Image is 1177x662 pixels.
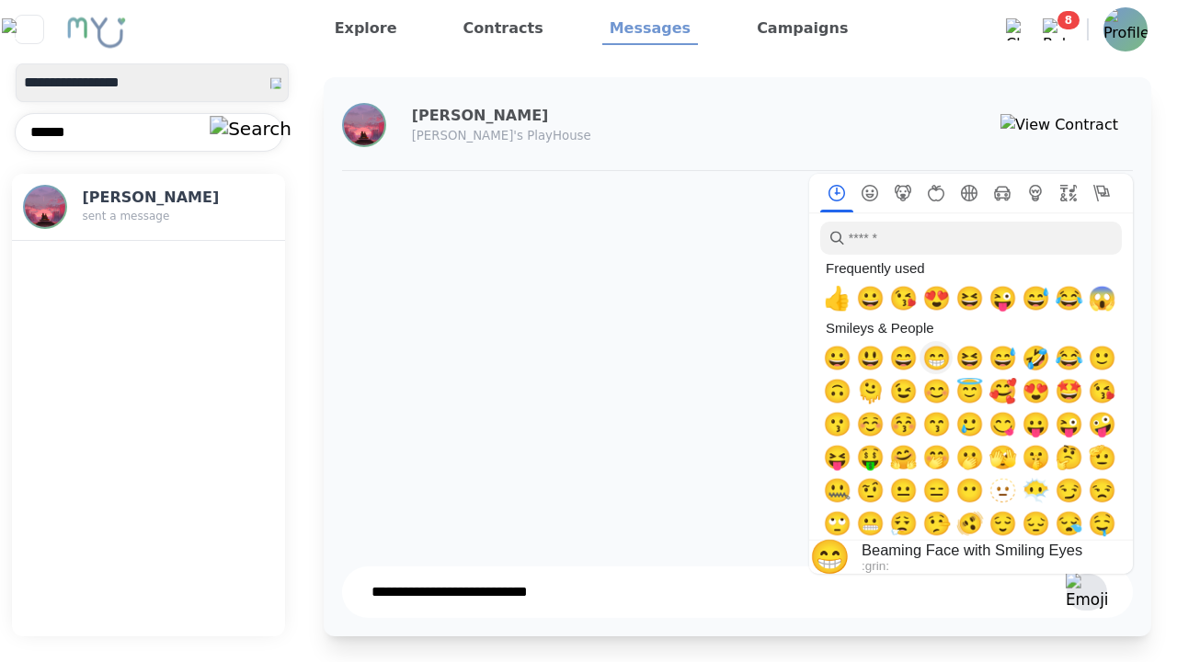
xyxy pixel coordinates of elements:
[12,174,285,241] button: Profile[PERSON_NAME]sent a message
[749,14,855,45] a: Campaigns
[344,105,384,145] img: Profile
[82,209,232,223] p: sent a message
[1057,11,1080,29] span: 8
[1103,7,1148,51] img: Profile
[602,14,698,45] a: Messages
[1043,18,1065,40] img: Bell
[2,18,56,40] img: Close sidebar
[456,14,551,45] a: Contracts
[82,187,232,209] h3: [PERSON_NAME]
[1006,18,1028,40] img: Chat
[210,116,291,143] img: Search
[412,127,756,145] p: [PERSON_NAME]'s PlayHouse
[1000,114,1118,136] img: View Contract
[1066,573,1109,611] img: Emoji
[25,187,65,227] img: Profile
[327,14,405,45] a: Explore
[412,105,756,127] h3: [PERSON_NAME]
